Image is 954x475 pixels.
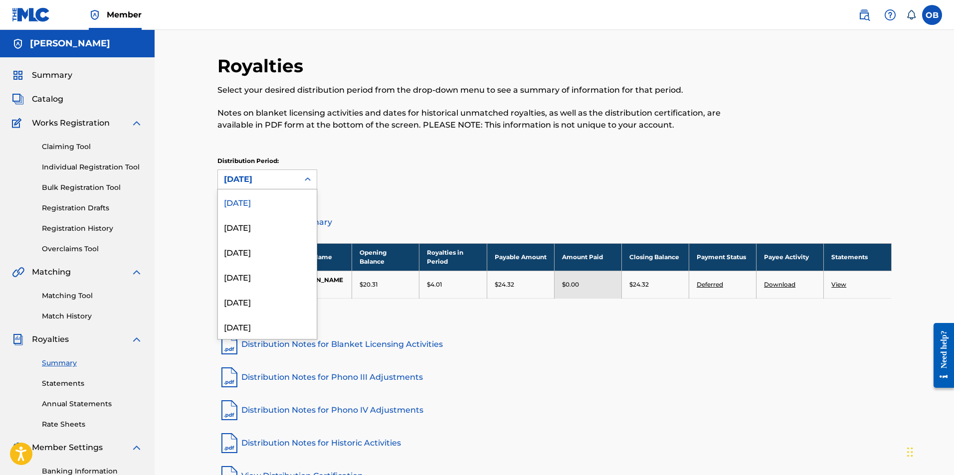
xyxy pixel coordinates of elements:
p: $4.01 [427,280,442,289]
div: [DATE] [218,264,317,289]
img: expand [131,266,143,278]
a: Bulk Registration Tool [42,182,143,193]
img: expand [131,333,143,345]
img: Works Registration [12,117,25,129]
a: Registration Drafts [42,203,143,213]
img: Accounts [12,38,24,50]
div: [DATE] [218,289,317,314]
a: SummarySummary [12,69,72,81]
img: pdf [217,431,241,455]
img: Catalog [12,93,24,105]
span: Summary [32,69,72,81]
a: Public Search [854,5,874,25]
th: Amount Paid [554,243,621,271]
th: Closing Balance [621,243,689,271]
img: MLC Logo [12,7,50,22]
th: Payee Name [285,243,352,271]
div: User Menu [922,5,942,25]
div: [DATE] [218,214,317,239]
a: Download [764,281,795,288]
div: [DATE] [218,189,317,214]
div: [DATE] [218,314,317,339]
span: Royalties [32,333,69,345]
a: Annual Statements [42,399,143,409]
th: Opening Balance [352,243,419,271]
img: pdf [217,398,241,422]
a: Distribution Notes for Phono III Adjustments [217,365,892,389]
img: help [884,9,896,21]
th: Royalties in Period [419,243,487,271]
th: Payment Status [689,243,756,271]
a: View [831,281,846,288]
span: Matching [32,266,71,278]
img: expand [131,117,143,129]
div: Notifications [906,10,916,20]
a: CatalogCatalog [12,93,63,105]
a: Distribution Notes for Phono IV Adjustments [217,398,892,422]
a: Statements [42,378,143,389]
div: Виджет чата [904,427,954,475]
a: Rate Sheets [42,419,143,430]
p: $24.32 [629,280,649,289]
a: Individual Registration Tool [42,162,143,172]
a: Overclaims Tool [42,244,143,254]
a: Distribution Summary [217,210,892,234]
span: Member [107,9,142,20]
p: Distribution Period: [217,157,317,165]
span: Member Settings [32,442,103,454]
a: Claiming Tool [42,142,143,152]
div: Перетащить [907,437,913,467]
a: Match History [42,311,143,321]
img: pdf [217,332,241,356]
img: Top Rightsholder [89,9,101,21]
p: Select your desired distribution period from the drop-down menu to see a summary of information f... [217,84,737,96]
img: search [858,9,870,21]
p: $0.00 [562,280,579,289]
span: Works Registration [32,117,110,129]
div: [DATE] [218,239,317,264]
iframe: Resource Center [926,316,954,396]
p: $24.32 [495,280,514,289]
h5: OLEH BASHAROV [30,38,110,49]
span: Catalog [32,93,63,105]
a: Distribution Notes for Historic Activities [217,431,892,455]
img: pdf [217,365,241,389]
p: $20.31 [360,280,378,289]
img: Royalties [12,333,24,345]
th: Statements [824,243,891,271]
th: Payee Activity [757,243,824,271]
img: Matching [12,266,24,278]
a: Summary [42,358,143,368]
a: Deferred [697,281,723,288]
h2: Royalties [217,55,308,77]
img: Summary [12,69,24,81]
th: Payable Amount [487,243,554,271]
a: Matching Tool [42,291,143,301]
a: Distribution Notes for Blanket Licensing Activities [217,332,892,356]
img: expand [131,442,143,454]
a: Registration History [42,223,143,234]
p: Notes on blanket licensing activities and dates for historical unmatched royalties, as well as th... [217,107,737,131]
div: Help [880,5,900,25]
iframe: Chat Widget [904,427,954,475]
div: [DATE] [224,173,293,185]
img: Member Settings [12,442,24,454]
td: [PERSON_NAME] [285,271,352,298]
